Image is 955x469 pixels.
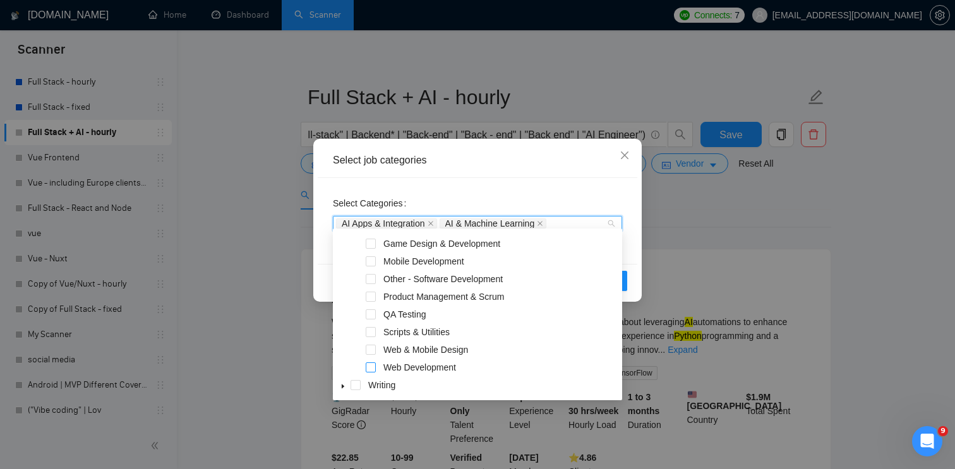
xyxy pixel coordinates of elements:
span: Writing [366,377,620,393]
span: close [620,150,630,160]
span: 9 [938,426,948,436]
label: Select Categories [333,193,411,213]
span: Product Management & Scrum [381,289,620,304]
span: AI & Machine Learning [440,218,547,229]
span: Scripts & Utilities [383,327,450,337]
span: Other - Software Development [381,271,620,287]
span: Writing [368,380,395,390]
iframe: Intercom live chat [912,426,942,456]
span: Mobile Development [381,254,620,269]
span: Other - Software Development [383,274,503,284]
span: Game Design & Development [383,239,500,249]
span: QA Testing [383,309,426,319]
span: close [428,220,434,227]
span: Product Management & Scrum [383,292,504,302]
button: Close [608,139,642,173]
span: caret-down [340,383,346,389]
span: Scripts & Utilities [381,324,620,340]
span: Web & Mobile Design [381,342,620,357]
span: Game Design & Development [381,236,620,251]
span: Web Development [381,360,620,375]
span: AI Apps & Integration [342,219,425,228]
span: QA Testing [381,307,620,322]
span: Mobile Development [383,256,464,266]
span: Web & Mobile Design [383,345,468,355]
span: Web Development [383,362,456,372]
span: close [537,220,543,227]
input: Select Categories [549,218,551,229]
span: AI Apps & Integration [336,218,437,229]
div: Select job categories [333,153,622,167]
span: AI & Machine Learning [445,219,535,228]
